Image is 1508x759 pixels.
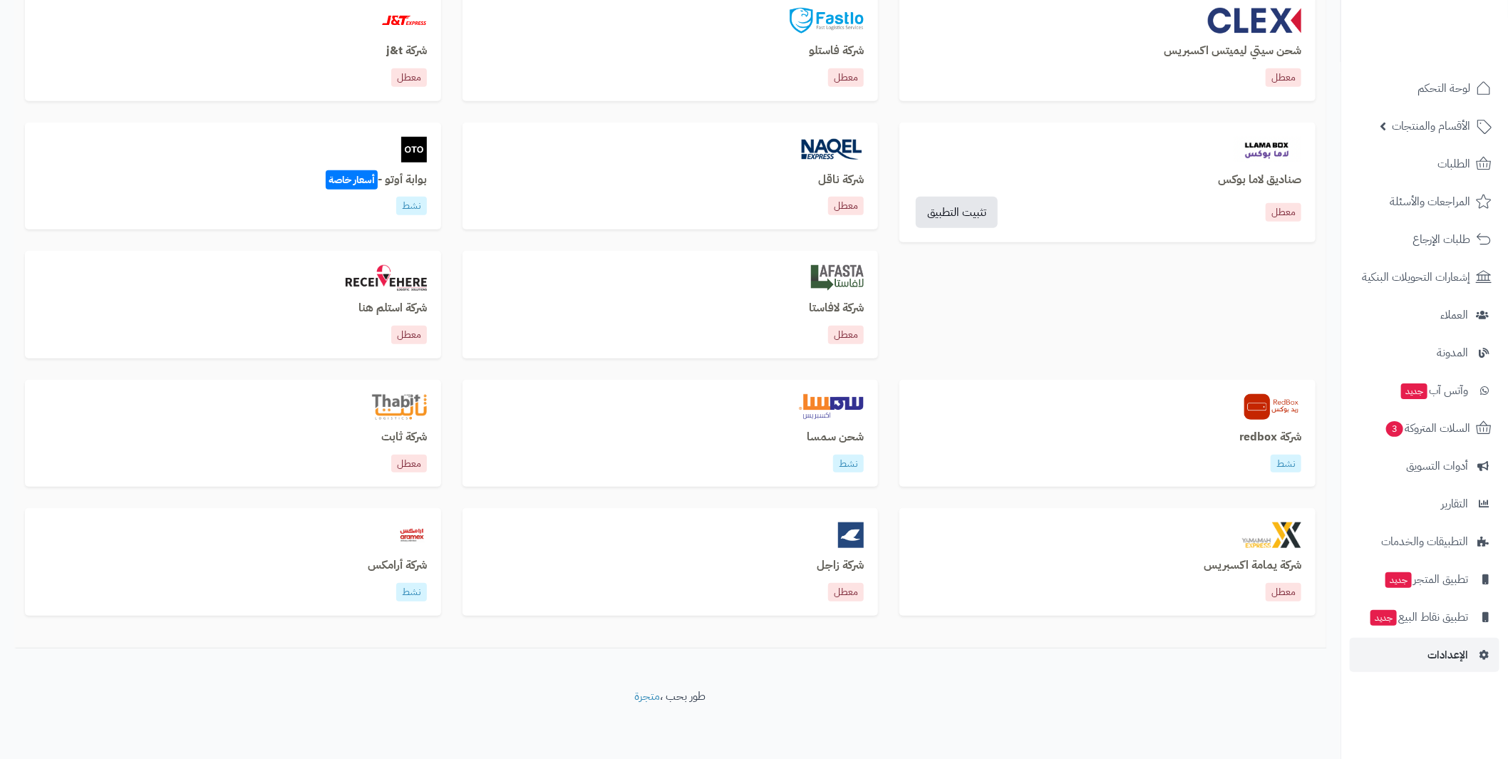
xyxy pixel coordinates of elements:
span: الأقسام والمنتجات [1392,116,1470,136]
img: oto [401,137,427,162]
a: aymakanشركة استلم هنامعطل [25,251,441,358]
span: المدونة [1437,343,1468,363]
a: أدوات التسويق [1350,449,1499,483]
img: yamamahexpress [1242,522,1301,548]
span: الإعدادات [1427,645,1468,665]
p: معطل [391,68,427,87]
a: aramexشركة أرامكسنشط [25,508,441,616]
a: smsaشحن سمسانشط [463,380,879,487]
span: طلبات الإرجاع [1413,229,1470,249]
a: thabitشركة ثابتمعطل [25,380,441,487]
h3: بوابة أوتو - [39,174,427,187]
span: إشعارات التحويلات البنكية [1362,267,1470,287]
span: تطبيق نقاط البيع [1369,607,1468,627]
a: تثبيت التطبيق [916,197,998,228]
p: معطل [391,455,427,473]
a: التطبيقات والخدمات [1350,525,1499,559]
span: جديد [1385,572,1412,588]
a: تطبيق المتجرجديد [1350,562,1499,597]
img: redbox [1244,394,1301,420]
p: معطل [391,326,427,344]
a: لوحة التحكم [1350,71,1499,105]
a: معطل [1266,203,1301,222]
img: thabit [372,394,427,420]
h3: شركة أرامكس [39,559,427,572]
h3: شركة زاجل [477,559,864,572]
a: وآتس آبجديد [1350,373,1499,408]
span: العملاء [1440,305,1468,325]
a: المراجعات والأسئلة [1350,185,1499,219]
img: aymakan [346,265,427,291]
a: lafastaشركة لافاستامعطل [463,251,879,358]
img: smsa [799,394,864,420]
h3: شركة يمامة اكسبريس [914,559,1301,572]
img: logo-2.png [1411,36,1494,66]
span: التقارير [1441,494,1468,514]
img: jt [381,8,427,33]
span: الطلبات [1437,154,1470,174]
a: تطبيق نقاط البيعجديد [1350,600,1499,634]
a: التقارير [1350,487,1499,521]
p: نشط [396,197,427,215]
span: وآتس آب [1400,381,1468,401]
span: المراجعات والأسئلة [1390,192,1470,212]
a: otoبوابة أوتو -أسعار خاصةنشط [25,123,441,230]
img: fastlo [790,8,864,33]
a: yamamahexpressشركة يمامة اكسبريسمعطل [899,508,1316,616]
span: جديد [1370,610,1397,626]
img: aramex [397,522,427,548]
p: معطل [828,326,864,344]
a: الإعدادات [1350,638,1499,672]
span: التطبيقات والخدمات [1381,532,1468,552]
img: llamabox [1234,137,1301,162]
a: إشعارات التحويلات البنكية [1350,260,1499,294]
span: 3 [1386,421,1403,437]
p: نشط [833,455,864,473]
a: السلات المتروكة3 [1350,411,1499,445]
a: الطلبات [1350,147,1499,181]
a: صناديق لاما بوكس [914,174,1301,187]
img: zajel [838,522,864,548]
a: طلبات الإرجاع [1350,222,1499,257]
span: تطبيق المتجر [1384,569,1468,589]
h3: شركة لافاستا [477,302,864,315]
img: lafasta [811,265,864,291]
h3: شركة redbox [914,431,1301,444]
span: أسعار خاصة [326,170,378,190]
h3: شحن سمسا [477,431,864,444]
h3: شركة ثابت [39,431,427,444]
span: جديد [1401,383,1427,399]
a: المدونة [1350,336,1499,370]
p: معطل [1266,68,1301,87]
a: zajelشركة زاجلمعطل [463,508,879,616]
p: معطل [828,197,864,215]
span: لوحة التحكم [1417,78,1470,98]
p: معطل [1266,583,1301,601]
a: llamabox [914,137,1301,162]
h3: شركة ناقل [477,174,864,187]
p: معطل [828,583,864,601]
p: نشط [1271,455,1301,473]
img: clex [1208,8,1301,33]
p: نشط [396,583,427,601]
p: معطل [828,68,864,87]
a: redboxشركة redboxنشط [899,380,1316,487]
a: متجرة [635,688,661,705]
span: السلات المتروكة [1385,418,1470,438]
h3: شركة فاستلو [477,45,864,58]
h3: شركة j&t [39,45,427,58]
span: أدوات التسويق [1406,456,1468,476]
img: naqel [800,137,864,162]
h3: شحن سيتي ليميتس اكسبريس [914,45,1301,58]
h3: شركة استلم هنا [39,302,427,315]
a: naqelشركة ناقلمعطل [463,123,879,230]
a: العملاء [1350,298,1499,332]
